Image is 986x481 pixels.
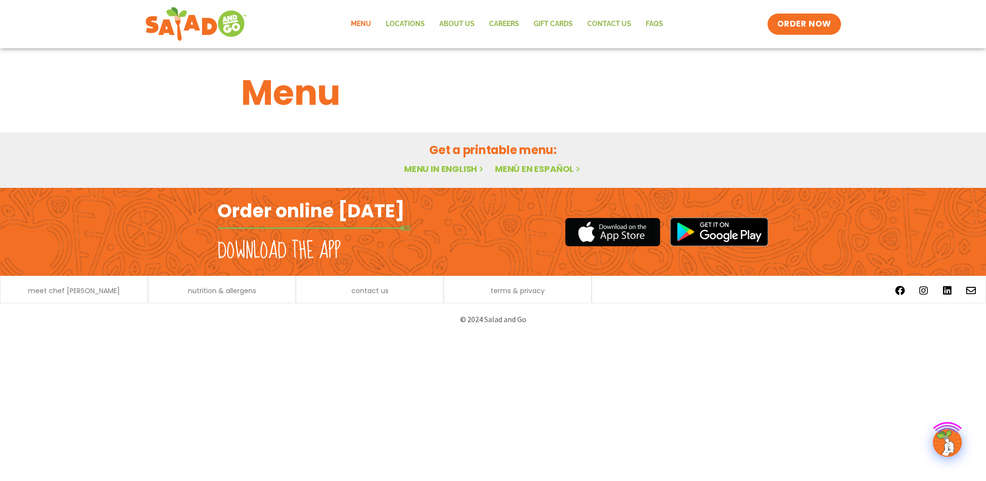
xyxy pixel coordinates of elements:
a: Menú en español [495,163,582,175]
a: Locations [378,13,432,35]
a: FAQs [638,13,670,35]
h2: Download the app [217,238,341,265]
img: new-SAG-logo-768×292 [145,5,247,43]
a: Contact Us [580,13,638,35]
a: Menu [344,13,378,35]
a: Careers [482,13,526,35]
img: fork [217,226,411,231]
a: terms & privacy [491,287,545,294]
nav: Menu [344,13,670,35]
a: meet chef [PERSON_NAME] [28,287,120,294]
a: Menu in English [404,163,485,175]
h2: Order online [DATE] [217,199,405,223]
span: ORDER NOW [777,18,831,30]
h1: Menu [241,67,745,119]
h2: Get a printable menu: [241,141,745,158]
a: GIFT CARDS [526,13,580,35]
a: About Us [432,13,482,35]
a: ORDER NOW [768,14,841,35]
img: google_play [670,217,768,246]
a: nutrition & allergens [188,287,256,294]
p: © 2024 Salad and Go [222,313,764,326]
img: appstore [565,216,660,248]
a: contact us [351,287,389,294]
